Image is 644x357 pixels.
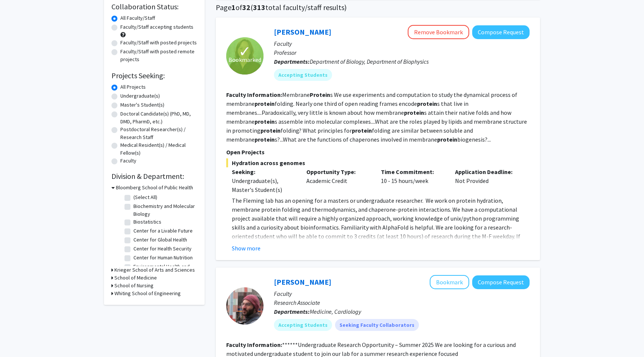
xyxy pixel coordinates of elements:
[232,167,295,176] p: Seeking:
[133,236,187,244] label: Center for Global Health
[449,167,524,194] div: Not Provided
[253,3,265,12] span: 313
[114,266,195,274] h3: Krieger School of Arts and Sciences
[274,308,310,315] b: Departments:
[6,323,32,351] iframe: Chat
[232,196,530,268] p: The Fleming lab has an opening for a masters or undergraduate researcher. We work on protein hydr...
[381,167,444,176] p: Time Commitment:
[120,92,160,100] label: Undergraduate(s)
[120,110,197,126] label: Doctoral Candidate(s) (PhD, MD, DMD, PharmD, etc.)
[226,148,530,157] p: Open Projects
[133,254,193,262] label: Center for Human Nutrition
[310,308,361,315] span: Medicine, Cardiology
[274,319,332,331] mat-chip: Accepting Students
[120,157,136,165] label: Faculty
[301,167,375,194] div: Academic Credit
[111,71,197,80] h2: Projects Seeking:
[133,193,157,201] label: (Select All)
[430,275,469,289] button: Add Kyriakos Papanicolaou to Bookmarks
[133,263,195,278] label: Environmental Health and Engineering
[455,167,518,176] p: Application Deadline:
[226,158,530,167] span: Hydration across genomes
[472,275,530,289] button: Compose Request to Kyriakos Papanicolaou
[232,176,295,194] div: Undergraduate(s), Master's Student(s)
[274,298,530,307] p: Research Associate
[310,58,429,65] span: Department of Biology, Department of Biophysics
[472,25,530,39] button: Compose Request to Karen Fleming
[335,319,419,331] mat-chip: Seeking Faculty Collaborators
[116,184,193,192] h3: Bloomberg School of Public Health
[133,202,195,218] label: Biochemistry and Molecular Biology
[255,118,275,125] b: protein
[375,167,450,194] div: 10 - 15 hours/week
[239,48,251,55] span: ✓
[114,290,181,297] h3: Whiting School of Engineering
[111,172,197,181] h2: Division & Department:
[120,101,164,109] label: Master's Student(s)
[111,2,197,11] h2: Collaboration Status:
[274,48,530,57] p: Professor
[120,126,197,141] label: Postdoctoral Researcher(s) / Research Staff
[133,218,161,226] label: Biostatistics
[306,167,370,176] p: Opportunity Type:
[310,91,330,98] b: Protein
[120,141,197,157] label: Medical Resident(s) / Medical Fellow(s)
[274,69,332,81] mat-chip: Accepting Students
[404,109,424,116] b: protein
[231,3,236,12] span: 1
[226,91,527,143] fg-read-more: Membrane s We use experiments and computation to study the dynamical process of membrane folding....
[133,227,193,235] label: Center for a Livable Future
[274,58,310,65] b: Departments:
[120,39,197,47] label: Faculty/Staff with posted projects
[261,127,281,134] b: protein
[352,127,372,134] b: protein
[255,100,275,107] b: protein
[408,25,469,39] button: Remove Bookmark
[120,83,146,91] label: All Projects
[228,55,261,64] span: Bookmarked
[417,100,437,107] b: protein
[255,136,275,143] b: protein
[274,27,331,37] a: [PERSON_NAME]
[274,277,331,287] a: [PERSON_NAME]
[133,245,192,253] label: Center for Health Security
[120,23,193,31] label: Faculty/Staff accepting students
[274,39,530,48] p: Faculty
[274,289,530,298] p: Faculty
[242,3,250,12] span: 32
[114,282,154,290] h3: School of Nursing
[120,48,197,63] label: Faculty/Staff with posted remote projects
[120,14,155,22] label: All Faculty/Staff
[114,274,157,282] h3: School of Medicine
[437,136,457,143] b: protein
[216,3,540,12] h1: Page of ( total faculty/staff results)
[226,341,282,348] b: Faculty Information:
[232,244,261,253] button: Show more
[226,91,282,98] b: Faculty Information:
